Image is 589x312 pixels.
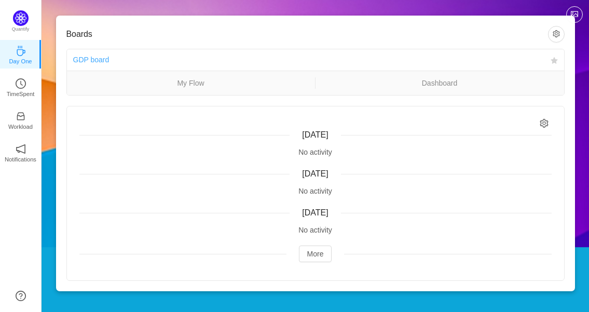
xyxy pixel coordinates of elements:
[16,144,26,154] i: icon: notification
[16,111,26,121] i: icon: inbox
[9,57,32,66] p: Day One
[16,82,26,92] a: icon: clock-circleTimeSpent
[5,155,36,164] p: Notifications
[16,46,26,56] i: icon: coffee
[302,208,328,217] span: [DATE]
[540,119,549,128] i: icon: setting
[551,57,558,64] i: icon: star
[316,77,564,89] a: Dashboard
[67,77,315,89] a: My Flow
[12,26,30,33] p: Quantify
[16,78,26,89] i: icon: clock-circle
[7,89,35,99] p: TimeSpent
[548,26,565,43] button: icon: setting
[299,246,332,262] button: More
[16,114,26,125] a: icon: inboxWorkload
[79,186,552,197] div: No activity
[302,130,328,139] span: [DATE]
[73,56,109,64] a: GDP board
[79,225,552,236] div: No activity
[302,169,328,178] span: [DATE]
[566,6,583,23] button: icon: picture
[13,10,29,26] img: Quantify
[16,291,26,301] a: icon: question-circle
[8,122,33,131] p: Workload
[16,147,26,157] a: icon: notificationNotifications
[16,49,26,59] a: icon: coffeeDay One
[79,147,552,158] div: No activity
[66,29,548,39] h3: Boards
